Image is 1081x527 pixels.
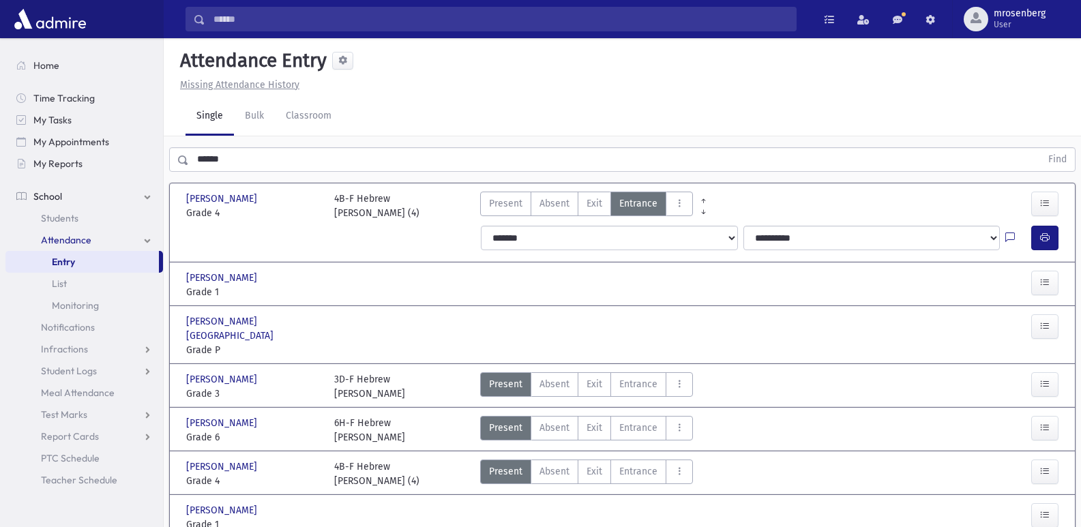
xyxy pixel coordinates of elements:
[5,360,163,382] a: Student Logs
[539,464,569,479] span: Absent
[539,421,569,435] span: Absent
[11,5,89,33] img: AdmirePro
[186,285,321,299] span: Grade 1
[994,19,1046,30] span: User
[994,8,1046,19] span: mrosenberg
[489,464,522,479] span: Present
[186,343,321,357] span: Grade P
[41,234,91,246] span: Attendance
[5,153,163,175] a: My Reports
[5,131,163,153] a: My Appointments
[5,273,163,295] a: List
[587,421,602,435] span: Exit
[33,136,109,148] span: My Appointments
[539,377,569,391] span: Absent
[41,343,88,355] span: Infractions
[5,316,163,338] a: Notifications
[186,271,260,285] span: [PERSON_NAME]
[186,97,234,136] a: Single
[619,196,657,211] span: Entrance
[5,55,163,76] a: Home
[186,460,260,474] span: [PERSON_NAME]
[489,196,522,211] span: Present
[186,474,321,488] span: Grade 4
[5,469,163,491] a: Teacher Schedule
[41,474,117,486] span: Teacher Schedule
[186,430,321,445] span: Grade 6
[5,425,163,447] a: Report Cards
[480,372,693,401] div: AttTypes
[5,109,163,131] a: My Tasks
[334,460,419,488] div: 4B-F Hebrew [PERSON_NAME] (4)
[587,464,602,479] span: Exit
[619,377,657,391] span: Entrance
[33,59,59,72] span: Home
[41,408,87,421] span: Test Marks
[5,251,159,273] a: Entry
[334,416,405,445] div: 6H-F Hebrew [PERSON_NAME]
[234,97,275,136] a: Bulk
[186,192,260,206] span: [PERSON_NAME]
[41,387,115,399] span: Meal Attendance
[334,192,419,220] div: 4B-F Hebrew [PERSON_NAME] (4)
[334,372,405,401] div: 3D-F Hebrew [PERSON_NAME]
[41,430,99,442] span: Report Cards
[5,338,163,360] a: Infractions
[275,97,342,136] a: Classroom
[41,452,100,464] span: PTC Schedule
[205,7,796,31] input: Search
[5,447,163,469] a: PTC Schedule
[619,464,657,479] span: Entrance
[186,314,321,343] span: [PERSON_NAME][GEOGRAPHIC_DATA]
[41,365,97,377] span: Student Logs
[480,192,693,220] div: AttTypes
[33,157,83,170] span: My Reports
[52,299,99,312] span: Monitoring
[186,503,260,517] span: [PERSON_NAME]
[539,196,569,211] span: Absent
[1040,148,1075,171] button: Find
[5,404,163,425] a: Test Marks
[52,256,75,268] span: Entry
[480,416,693,445] div: AttTypes
[587,377,602,391] span: Exit
[5,207,163,229] a: Students
[33,190,62,202] span: School
[5,295,163,316] a: Monitoring
[186,416,260,430] span: [PERSON_NAME]
[180,79,299,91] u: Missing Attendance History
[175,49,327,72] h5: Attendance Entry
[5,87,163,109] a: Time Tracking
[52,277,67,290] span: List
[33,114,72,126] span: My Tasks
[175,79,299,91] a: Missing Attendance History
[186,372,260,387] span: [PERSON_NAME]
[587,196,602,211] span: Exit
[41,212,78,224] span: Students
[33,92,95,104] span: Time Tracking
[619,421,657,435] span: Entrance
[5,229,163,251] a: Attendance
[480,460,693,488] div: AttTypes
[41,321,95,333] span: Notifications
[5,185,163,207] a: School
[186,206,321,220] span: Grade 4
[489,421,522,435] span: Present
[186,387,321,401] span: Grade 3
[5,382,163,404] a: Meal Attendance
[489,377,522,391] span: Present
